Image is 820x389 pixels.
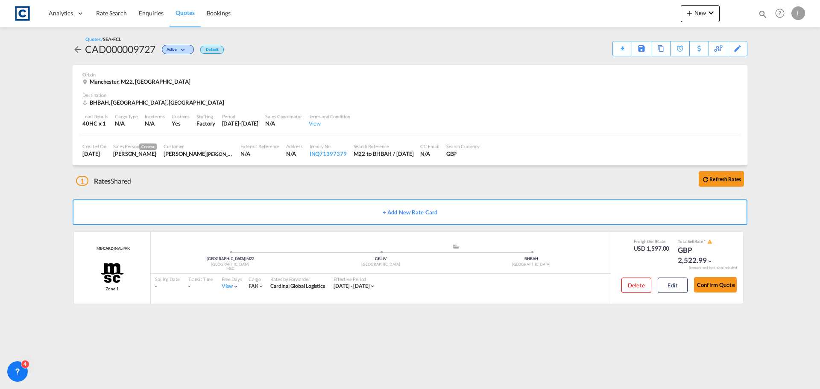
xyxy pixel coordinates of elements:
div: - [188,283,213,290]
span: Sell [688,239,694,244]
span: FAK [249,283,258,289]
div: Lynsey Heaton [113,150,157,158]
span: Rates [94,177,111,185]
div: M22 to BHBAH / 15 Sep 2025 [354,150,414,158]
span: Quotes [176,9,194,16]
md-icon: icon-chevron-down [258,283,264,289]
div: Incoterms [145,113,165,120]
div: View [309,120,350,127]
div: - [155,283,180,290]
span: Zone 1 [105,286,118,292]
div: Save As Template [632,41,651,56]
md-icon: icon-magnify [758,9,767,19]
div: BHBAH, Bahrain, Middle East [82,99,226,106]
md-icon: icon-refresh [702,175,709,183]
div: GBP 2,522.99 [678,245,720,266]
md-icon: icon-plus 400-fg [684,8,694,18]
button: icon-refreshRefresh Rates [699,171,744,187]
span: Manchester, M22, [GEOGRAPHIC_DATA] [90,78,190,85]
div: Sailing Date [155,276,180,282]
md-icon: icon-chevron-down [179,48,189,53]
span: Cardinal Global Logistics [270,283,325,289]
div: N/A [240,150,279,158]
div: Quote PDF is not available at this time [617,41,627,49]
div: Sales Person [113,143,157,150]
img: MSC [100,262,125,284]
button: Delete [621,278,651,293]
span: M22 [246,256,254,261]
div: N/A [265,120,302,127]
button: + Add New Rate Card [73,199,747,225]
div: Effective Period [334,276,376,282]
div: Cargo Type [115,113,138,120]
div: Help [773,6,791,21]
div: N/A [286,150,302,158]
div: [GEOGRAPHIC_DATA] [456,262,606,267]
div: Free Days [222,276,242,282]
button: icon-plus 400-fgNewicon-chevron-down [681,5,720,22]
div: N/A [420,150,439,158]
div: [GEOGRAPHIC_DATA] [155,262,305,267]
div: Destination [82,92,738,98]
md-icon: icon-chevron-down [369,283,375,289]
span: Enquiries [139,9,164,17]
div: GBP [446,150,480,158]
div: Customs [172,113,190,120]
div: Viewicon-chevron-down [222,283,239,290]
button: icon-alert [706,239,712,245]
div: 30 Sep 2025 [222,120,259,127]
span: [DATE] - [DATE] [334,283,370,289]
span: Subject to Remarks [703,239,706,244]
div: Origin [82,71,738,78]
md-icon: icon-chevron-down [706,8,716,18]
span: [GEOGRAPHIC_DATA] [207,256,246,261]
div: N/A [145,120,155,127]
md-icon: icon-chevron-down [707,258,713,264]
div: Cardinal Global Logistics [270,283,325,290]
div: [GEOGRAPHIC_DATA] [305,262,456,267]
span: | [245,256,246,261]
div: Contract / Rate Agreement / Tariff / Spot Pricing Reference Number: ME-CARDINAL-FAK [94,246,130,252]
div: L [791,6,805,20]
span: Active [167,47,179,55]
div: Change Status Here [155,42,196,56]
span: Creator [139,143,157,150]
button: Edit [658,278,688,293]
div: GBLIV [305,256,456,262]
div: Inquiry No. [310,143,347,149]
div: INQ71397379 [310,150,347,158]
span: [PERSON_NAME] Logisitcs [207,150,261,157]
md-icon: assets/icons/custom/ship-fill.svg [451,244,461,249]
div: Address [286,143,302,149]
div: Yes [172,120,190,127]
div: 01 Sep 2025 - 30 Sep 2025 [334,283,370,290]
md-icon: icon-chevron-down [233,284,239,290]
button: Confirm Quote [694,277,737,292]
span: Sell [649,239,656,244]
span: ME-CARDINAL-FAK [94,246,130,252]
div: Cargo [249,276,264,282]
div: Stuffing [196,113,215,120]
span: 1 [76,176,88,186]
div: External Reference [240,143,279,149]
div: Created On [82,143,106,149]
div: Load Details [82,113,108,120]
span: Rate Search [96,9,127,17]
span: Bookings [207,9,231,17]
b: Refresh Rates [709,176,741,182]
div: Freight Rate [634,238,670,244]
div: 15 Sep 2025 [82,150,106,158]
div: Customer [164,143,234,149]
div: Andrea Locarno [164,150,234,158]
span: Help [773,6,787,20]
div: CAD000009727 [85,42,155,56]
div: Factory Stuffing [196,120,215,127]
div: BHBAH [456,256,606,262]
div: Total Rate [678,238,720,245]
div: Transit Time [188,276,213,282]
div: icon-magnify [758,9,767,22]
div: Sales Coordinator [265,113,302,120]
div: Search Reference [354,143,414,149]
div: icon-arrow-left [73,42,85,56]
